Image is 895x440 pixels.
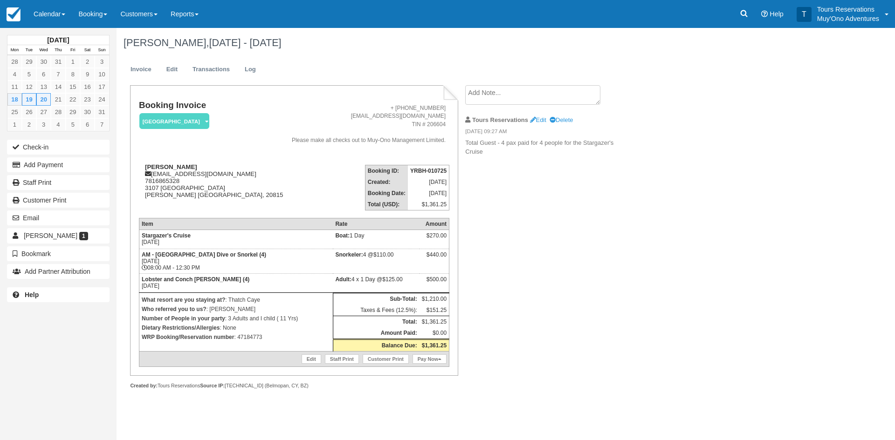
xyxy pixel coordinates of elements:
[7,175,110,190] a: Staff Print
[797,7,812,22] div: T
[465,139,622,156] p: Total Guest - 4 pax paid for 4 people for the Stargazer's Cruise
[66,68,80,81] a: 8
[95,68,109,81] a: 10
[7,55,22,68] a: 28
[7,264,110,279] button: Add Partner Attribution
[139,230,333,249] td: [DATE]
[36,68,51,81] a: 6
[130,383,158,388] strong: Created by:
[142,251,266,258] strong: AM - [GEOGRAPHIC_DATA] Dive or Snorkel (4)
[142,332,330,342] p: : 47184773
[7,93,22,106] a: 18
[130,382,458,389] div: Tours Reservations [TECHNICAL_ID] (Belmopan, CY, BZ)
[7,81,22,93] a: 11
[95,55,109,68] a: 3
[7,140,110,155] button: Check-in
[142,297,225,303] strong: What resort are you staying at?
[95,106,109,118] a: 31
[333,218,419,230] th: Rate
[51,55,65,68] a: 31
[36,55,51,68] a: 30
[333,316,419,327] th: Total:
[80,93,95,106] a: 23
[142,295,330,305] p: : Thatch Caye
[209,37,281,48] span: [DATE] - [DATE]
[422,342,447,349] strong: $1,361.25
[200,383,225,388] strong: Source IP:
[80,68,95,81] a: 9
[22,68,36,81] a: 5
[325,354,359,364] a: Staff Print
[333,249,419,273] td: 4 @
[36,93,51,106] a: 20
[47,36,69,44] strong: [DATE]
[66,81,80,93] a: 15
[7,7,21,21] img: checkfront-main-nav-mini-logo.png
[289,104,446,144] address: + [PHONE_NUMBER] [EMAIL_ADDRESS][DOMAIN_NAME] TIN # 206604 Please make all checks out to Muy-Ono ...
[408,176,449,188] td: [DATE]
[420,305,449,316] td: $151.25
[7,228,110,243] a: [PERSON_NAME] 1
[333,273,419,292] td: 4 x 1 Day @
[66,45,80,55] th: Fri
[139,249,333,273] td: [DATE] 08:00 AM - 12:30 PM
[22,93,36,106] a: 19
[465,128,622,138] em: [DATE] 09:27 AM
[472,116,528,123] strong: Tours Reservations
[22,106,36,118] a: 26
[365,176,408,188] th: Created:
[22,81,36,93] a: 12
[333,305,419,316] td: Taxes & Fees (12.5%):
[333,327,419,339] th: Amount Paid:
[36,45,51,55] th: Wed
[186,61,237,79] a: Transactions
[139,218,333,230] th: Item
[7,210,110,225] button: Email
[365,165,408,176] th: Booking ID:
[79,232,88,240] span: 1
[66,93,80,106] a: 22
[80,55,95,68] a: 2
[422,276,447,290] div: $500.00
[422,232,447,246] div: $270.00
[7,68,22,81] a: 4
[333,339,419,351] th: Balance Due:
[142,276,249,283] strong: Lobster and Conch [PERSON_NAME] (4)
[373,251,393,258] span: $110.00
[530,116,546,123] a: Edit
[7,118,22,131] a: 1
[95,81,109,93] a: 17
[95,93,109,106] a: 24
[408,199,449,210] td: $1,361.25
[365,188,408,199] th: Booking Date:
[142,306,207,312] strong: Who referred you to us?
[142,232,191,239] strong: Stargazer's Cruise
[95,118,109,131] a: 7
[139,273,333,292] td: [DATE]
[550,116,573,123] a: Delete
[124,61,158,79] a: Invoice
[335,276,351,283] strong: Adult
[25,291,39,298] b: Help
[422,251,447,265] div: $440.00
[80,106,95,118] a: 30
[408,188,449,199] td: [DATE]
[145,163,197,170] strong: [PERSON_NAME]
[142,323,330,332] p: : None
[7,106,22,118] a: 25
[420,218,449,230] th: Amount
[817,14,879,23] p: Muy'Ono Adventures
[51,45,65,55] th: Thu
[142,305,330,314] p: : [PERSON_NAME]
[36,118,51,131] a: 3
[66,106,80,118] a: 29
[66,55,80,68] a: 1
[51,106,65,118] a: 28
[365,199,408,210] th: Total (USD):
[80,81,95,93] a: 16
[95,45,109,55] th: Sun
[7,287,110,302] a: Help
[817,5,879,14] p: Tours Reservations
[51,118,65,131] a: 4
[36,81,51,93] a: 13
